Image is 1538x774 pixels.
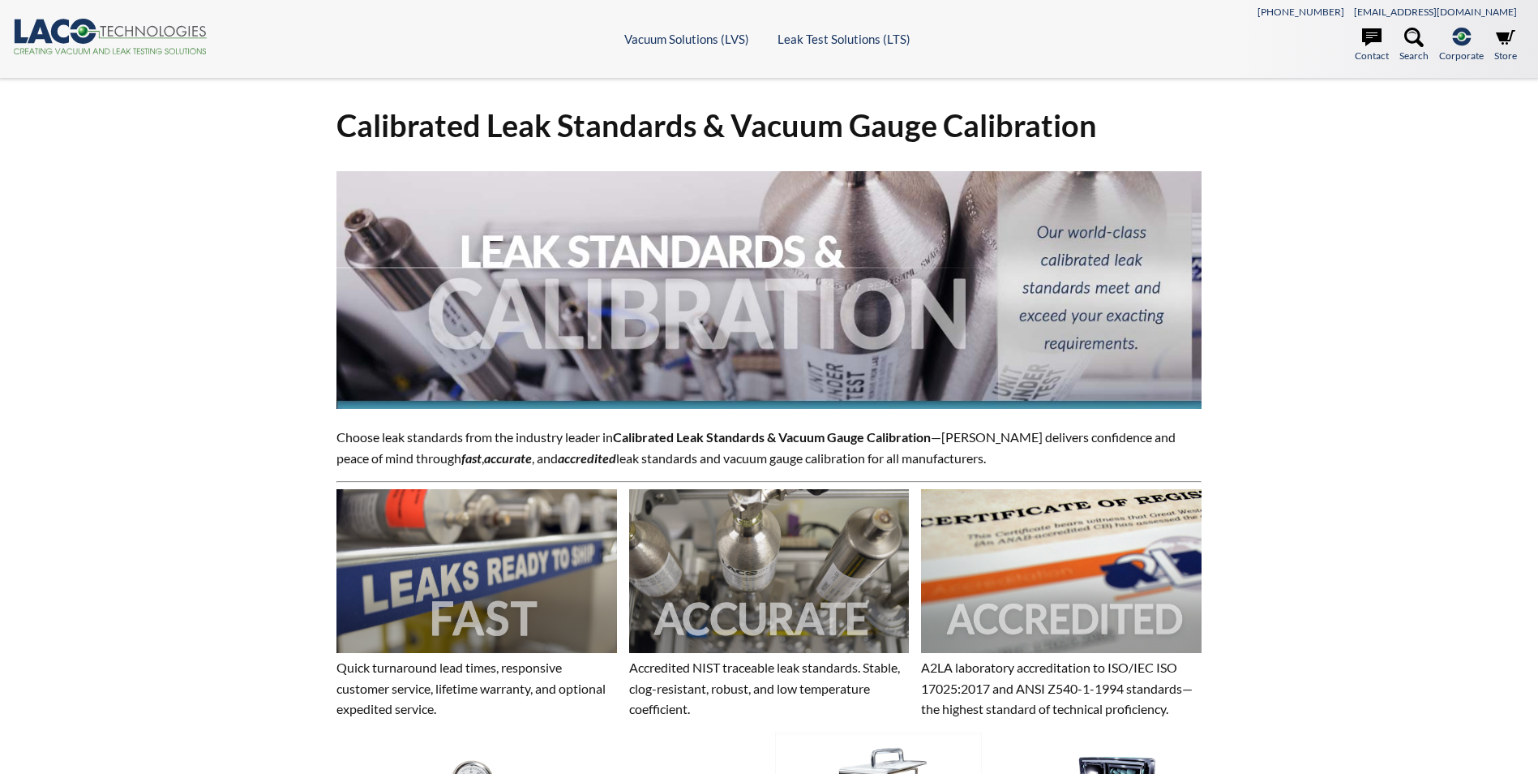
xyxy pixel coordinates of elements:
a: [EMAIL_ADDRESS][DOMAIN_NAME] [1354,6,1517,18]
a: [PHONE_NUMBER] [1257,6,1344,18]
img: Image showing the word ACCURATE overlaid on it [629,489,909,653]
a: Search [1399,28,1429,63]
em: accredited [558,450,616,466]
a: Vacuum Solutions (LVS) [624,32,749,46]
img: Image showing the word ACCREDITED overlaid on it [921,489,1201,653]
h1: Calibrated Leak Standards & Vacuum Gauge Calibration [336,105,1201,145]
strong: accurate [484,450,532,466]
em: fast [461,450,482,466]
img: Leak Standards & Calibration header [336,171,1201,408]
p: Choose leak standards from the industry leader in —[PERSON_NAME] delivers confidence and peace of... [336,427,1201,468]
span: Corporate [1439,48,1484,63]
a: Store [1494,28,1517,63]
strong: Calibrated Leak Standards & Vacuum Gauge Calibration [613,429,931,445]
p: Accredited NIST traceable leak standards. Stable, clog-resistant, robust, and low temperature coe... [629,657,909,720]
a: Contact [1355,28,1389,63]
p: Quick turnaround lead times, responsive customer service, lifetime warranty, and optional expedit... [336,657,616,720]
img: Image showing the word FAST overlaid on it [336,489,616,653]
p: A2LA laboratory accreditation to ISO/IEC ISO 17025:2017 and ANSI Z540-1-1994 standards—the highes... [921,657,1201,720]
a: Leak Test Solutions (LTS) [778,32,910,46]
